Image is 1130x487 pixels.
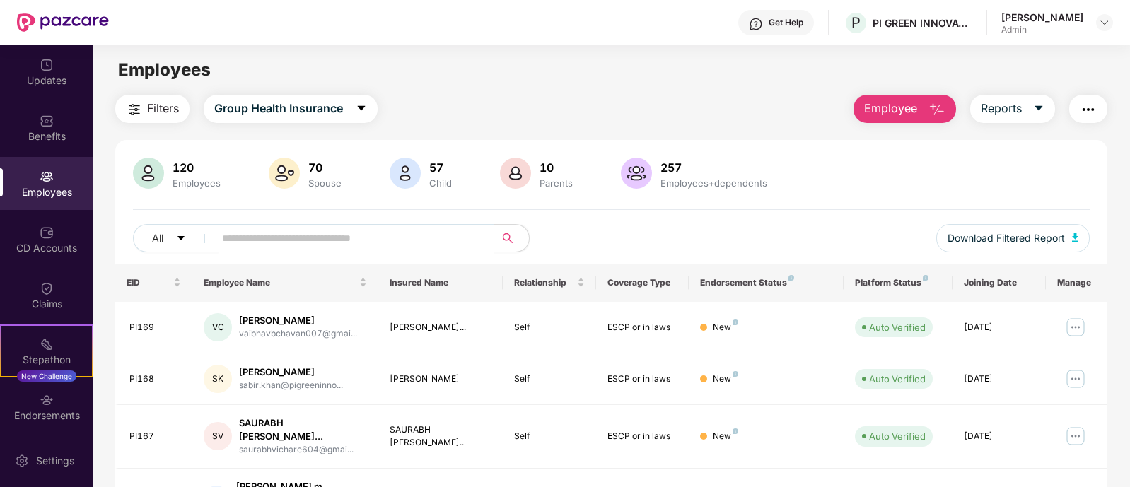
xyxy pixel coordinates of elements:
img: svg+xml;base64,PHN2ZyB4bWxucz0iaHR0cDovL3d3dy53My5vcmcvMjAwMC9zdmciIHhtbG5zOnhsaW5rPSJodHRwOi8vd3... [621,158,652,189]
span: EID [127,277,171,288]
span: Reports [981,100,1022,117]
div: New [713,321,738,334]
span: All [152,230,163,246]
th: Insured Name [378,264,502,302]
th: Relationship [503,264,596,302]
img: svg+xml;base64,PHN2ZyB4bWxucz0iaHR0cDovL3d3dy53My5vcmcvMjAwMC9zdmciIHhtbG5zOnhsaW5rPSJodHRwOi8vd3... [1072,233,1079,242]
div: [PERSON_NAME] [390,372,491,386]
span: Download Filtered Report [948,230,1065,246]
th: Coverage Type [596,264,689,302]
div: Employees+dependents [658,177,770,189]
img: svg+xml;base64,PHN2ZyB4bWxucz0iaHR0cDovL3d3dy53My5vcmcvMjAwMC9zdmciIHhtbG5zOnhsaW5rPSJodHRwOi8vd3... [133,158,164,189]
div: Self [514,321,585,334]
span: P [851,14,861,31]
div: SK [204,365,232,393]
img: svg+xml;base64,PHN2ZyB4bWxucz0iaHR0cDovL3d3dy53My5vcmcvMjAwMC9zdmciIHhtbG5zOnhsaW5rPSJodHRwOi8vd3... [928,101,945,118]
th: Joining Date [953,264,1046,302]
img: svg+xml;base64,PHN2ZyBpZD0iSGVscC0zMngzMiIgeG1sbnM9Imh0dHA6Ly93d3cudzMub3JnLzIwMDAvc3ZnIiB3aWR0aD... [749,17,763,31]
div: [PERSON_NAME] [239,314,357,327]
div: [PERSON_NAME] [239,365,343,379]
div: PI169 [129,321,182,334]
button: search [494,224,530,252]
div: VC [204,313,232,341]
div: Employees [170,177,223,189]
div: 10 [537,160,576,175]
span: search [494,233,522,244]
div: [DATE] [964,372,1035,386]
div: PI167 [129,430,182,443]
div: Self [514,372,585,386]
div: 120 [170,160,223,175]
span: Employee Name [204,277,356,288]
img: svg+xml;base64,PHN2ZyB4bWxucz0iaHR0cDovL3d3dy53My5vcmcvMjAwMC9zdmciIHhtbG5zOnhsaW5rPSJodHRwOi8vd3... [390,158,421,189]
span: Filters [147,100,179,117]
img: svg+xml;base64,PHN2ZyBpZD0iRHJvcGRvd24tMzJ4MzIiIHhtbG5zPSJodHRwOi8vd3d3LnczLm9yZy8yMDAwL3N2ZyIgd2... [1099,17,1110,28]
button: Employee [854,95,956,123]
div: New [713,430,738,443]
div: ESCP or in laws [607,321,678,334]
span: Employees [118,59,211,80]
img: manageButton [1064,368,1087,390]
div: saurabhvichare604@gmai... [239,443,368,457]
div: Endorsement Status [700,277,832,288]
span: Group Health Insurance [214,100,343,117]
span: caret-down [356,102,367,115]
div: PI GREEN INNOVATIONS PRIVATE LIMITED [873,16,972,30]
img: manageButton [1064,425,1087,447]
button: Reportscaret-down [970,95,1055,123]
div: 257 [658,160,770,175]
div: vaibhavbchavan007@gmai... [239,327,357,341]
div: SV [204,422,231,450]
button: Filters [115,95,190,123]
div: Spouse [305,177,344,189]
img: svg+xml;base64,PHN2ZyB4bWxucz0iaHR0cDovL3d3dy53My5vcmcvMjAwMC9zdmciIHdpZHRoPSI4IiBoZWlnaHQ9IjgiIH... [788,275,794,281]
th: EID [115,264,193,302]
div: ESCP or in laws [607,372,678,386]
div: SAURABH [PERSON_NAME]... [239,416,368,443]
img: svg+xml;base64,PHN2ZyBpZD0iU2V0dGluZy0yMHgyMCIgeG1sbnM9Imh0dHA6Ly93d3cudzMub3JnLzIwMDAvc3ZnIiB3aW... [15,454,29,468]
div: Admin [1001,24,1083,35]
div: SAURABH [PERSON_NAME].. [390,423,491,450]
div: Stepathon [1,353,92,367]
span: Employee [864,100,917,117]
div: Self [514,430,585,443]
div: PI168 [129,372,182,386]
div: [DATE] [964,321,1035,334]
div: Get Help [769,17,803,28]
button: Group Health Insurancecaret-down [204,95,378,123]
img: svg+xml;base64,PHN2ZyBpZD0iRW5kb3JzZW1lbnRzIiB4bWxucz0iaHR0cDovL3d3dy53My5vcmcvMjAwMC9zdmciIHdpZH... [40,393,54,407]
img: svg+xml;base64,PHN2ZyB4bWxucz0iaHR0cDovL3d3dy53My5vcmcvMjAwMC9zdmciIHdpZHRoPSI4IiBoZWlnaHQ9IjgiIH... [733,319,738,325]
img: svg+xml;base64,PHN2ZyB4bWxucz0iaHR0cDovL3d3dy53My5vcmcvMjAwMC9zdmciIHhtbG5zOnhsaW5rPSJodHRwOi8vd3... [500,158,531,189]
th: Employee Name [192,264,378,302]
div: sabir.khan@pigreeninno... [239,379,343,392]
div: 57 [426,160,455,175]
span: caret-down [176,233,186,245]
img: svg+xml;base64,PHN2ZyBpZD0iQ0RfQWNjb3VudHMiIGRhdGEtbmFtZT0iQ0QgQWNjb3VudHMiIHhtbG5zPSJodHRwOi8vd3... [40,225,54,240]
div: New Challenge [17,370,76,382]
div: [PERSON_NAME] [1001,11,1083,24]
div: [PERSON_NAME]... [390,321,491,334]
img: svg+xml;base64,PHN2ZyBpZD0iRW1wbG95ZWVzIiB4bWxucz0iaHR0cDovL3d3dy53My5vcmcvMjAwMC9zdmciIHdpZHRoPS... [40,170,54,184]
span: caret-down [1033,102,1044,115]
img: svg+xml;base64,PHN2ZyB4bWxucz0iaHR0cDovL3d3dy53My5vcmcvMjAwMC9zdmciIHdpZHRoPSIyNCIgaGVpZ2h0PSIyNC... [126,101,143,118]
img: svg+xml;base64,PHN2ZyBpZD0iVXBkYXRlZCIgeG1sbnM9Imh0dHA6Ly93d3cudzMub3JnLzIwMDAvc3ZnIiB3aWR0aD0iMj... [40,58,54,72]
div: Child [426,177,455,189]
div: Auto Verified [869,429,926,443]
div: Parents [537,177,576,189]
img: New Pazcare Logo [17,13,109,32]
div: ESCP or in laws [607,430,678,443]
th: Manage [1046,264,1108,302]
div: Settings [32,454,78,468]
img: manageButton [1064,316,1087,339]
div: Auto Verified [869,320,926,334]
div: New [713,372,738,386]
div: Platform Status [855,277,941,288]
img: svg+xml;base64,PHN2ZyB4bWxucz0iaHR0cDovL3d3dy53My5vcmcvMjAwMC9zdmciIHdpZHRoPSIyNCIgaGVpZ2h0PSIyNC... [1080,101,1097,118]
button: Allcaret-down [133,224,219,252]
button: Download Filtered Report [936,224,1090,252]
img: svg+xml;base64,PHN2ZyB4bWxucz0iaHR0cDovL3d3dy53My5vcmcvMjAwMC9zdmciIHhtbG5zOnhsaW5rPSJodHRwOi8vd3... [269,158,300,189]
div: Auto Verified [869,372,926,386]
img: svg+xml;base64,PHN2ZyBpZD0iQmVuZWZpdHMiIHhtbG5zPSJodHRwOi8vd3d3LnczLm9yZy8yMDAwL3N2ZyIgd2lkdGg9Ij... [40,114,54,128]
img: svg+xml;base64,PHN2ZyB4bWxucz0iaHR0cDovL3d3dy53My5vcmcvMjAwMC9zdmciIHdpZHRoPSI4IiBoZWlnaHQ9IjgiIH... [923,275,928,281]
span: Relationship [514,277,574,288]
